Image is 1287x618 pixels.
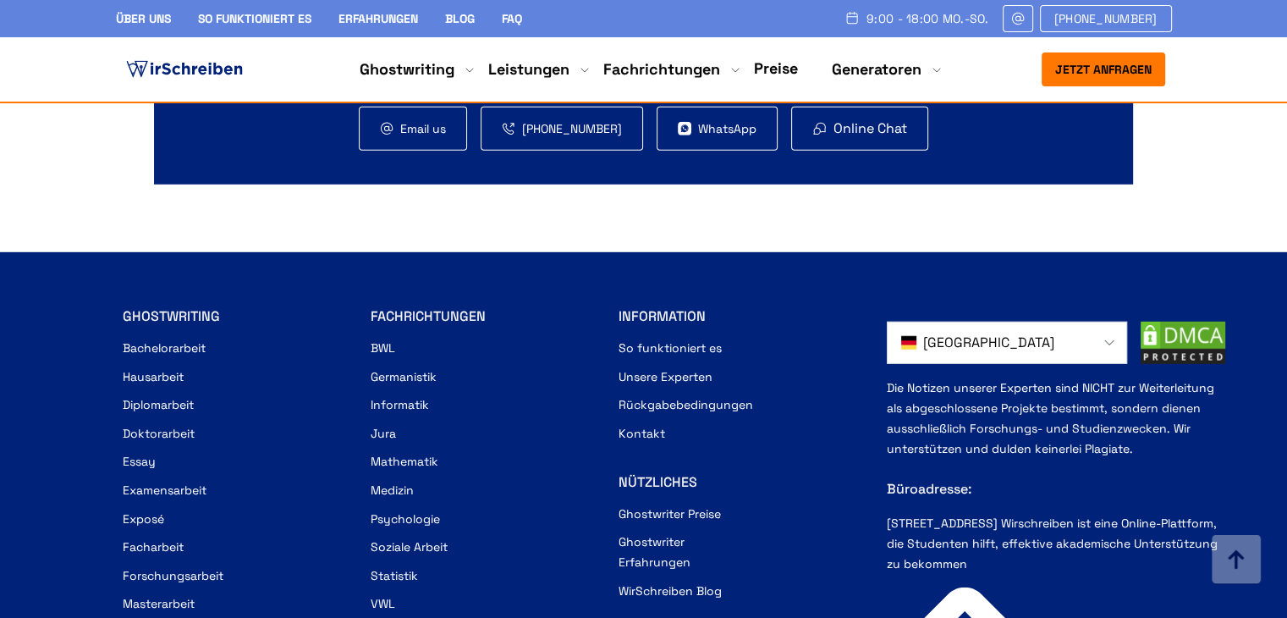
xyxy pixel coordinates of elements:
a: Generatoren [832,59,921,80]
a: Examensarbeit [123,480,206,500]
a: Masterarbeit [123,593,195,614]
a: Mathematik [371,451,438,472]
a: Essay [123,451,156,472]
a: Ghostwriter Preise [619,504,721,524]
a: Medizin [371,480,414,500]
img: Deutschland [901,333,916,353]
div: NÜTZLICHES [619,472,853,493]
a: Email us [400,122,446,135]
a: Über uns [116,11,171,26]
div: Büroadresse: [887,459,1225,513]
img: Schedule [844,11,860,25]
a: Germanistik [371,367,437,387]
a: WhatsApp [698,122,756,135]
div: Die Notizen unserer Experten sind NICHT zur Weiterleitung als abgeschlossene Projekte bestimmt, s... [887,378,1225,588]
a: Unsere Experten [619,367,712,387]
a: VWL [371,593,395,614]
button: Online Chat [833,121,907,136]
a: Fachrichtungen [603,59,720,80]
a: [PHONE_NUMBER] [522,122,622,135]
a: Informatik [371,395,429,415]
a: Forschungsarbeit [123,566,223,586]
a: Bachelorarbeit [123,338,206,358]
div: INFORMATION [619,306,853,327]
a: Rückgabebedingungen [619,395,753,415]
button: Jetzt anfragen [1042,52,1165,86]
a: Exposé [123,509,164,529]
a: So funktioniert es [198,11,311,26]
img: button top [1211,535,1262,586]
span: [GEOGRAPHIC_DATA] [923,333,1054,353]
a: WirSchreiben Blog [619,581,722,601]
a: Diplomarbeit [123,395,194,415]
a: Facharbeit [123,537,184,557]
a: Preise [754,58,798,78]
a: Psychologie [371,509,440,529]
a: Ghostwriter Erfahrungen [619,532,754,572]
a: Leistungen [488,59,569,80]
a: [PHONE_NUMBER] [1040,5,1172,32]
a: Jura [371,423,396,444]
a: Hausarbeit [123,367,184,387]
a: Soziale Arbeit [371,537,448,557]
a: Ghostwriting [360,59,454,80]
span: 9:00 - 18:00 Mo.-So. [866,12,989,25]
a: Kontakt [619,423,665,444]
a: FAQ [502,11,522,26]
a: Statistik [371,566,418,586]
a: Erfahrungen [338,11,418,26]
a: So funktioniert es [619,338,722,358]
a: Blog [445,11,475,26]
img: logo ghostwriter-österreich [123,57,246,82]
span: [PHONE_NUMBER] [1054,12,1158,25]
div: GHOSTWRITING [123,306,357,327]
a: BWL [371,338,395,358]
img: dmca [1141,322,1225,364]
img: Email [1010,12,1026,25]
a: Doktorarbeit [123,423,195,444]
div: FACHRICHTUNGEN [371,306,605,327]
